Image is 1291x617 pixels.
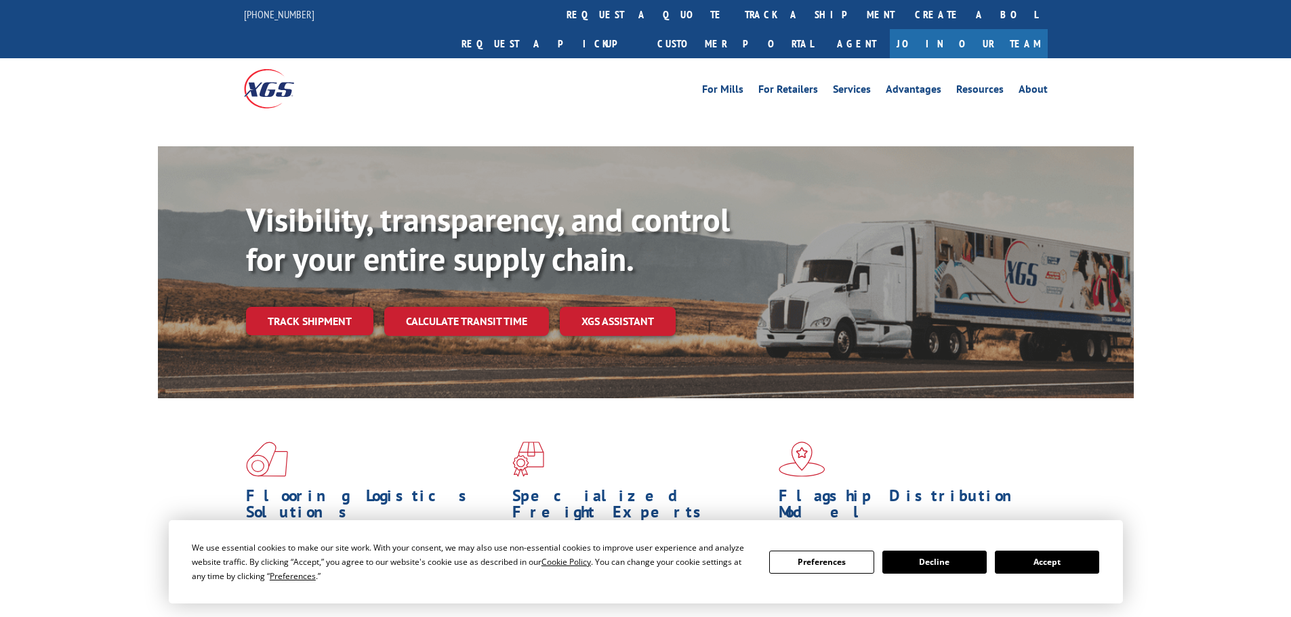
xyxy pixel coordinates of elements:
[833,84,871,99] a: Services
[956,84,1004,99] a: Resources
[270,570,316,582] span: Preferences
[560,307,676,336] a: XGS ASSISTANT
[882,551,987,574] button: Decline
[890,29,1048,58] a: Join Our Team
[758,84,818,99] a: For Retailers
[1019,84,1048,99] a: About
[995,551,1099,574] button: Accept
[246,488,502,527] h1: Flooring Logistics Solutions
[246,198,730,280] b: Visibility, transparency, and control for your entire supply chain.
[886,84,941,99] a: Advantages
[779,442,825,477] img: xgs-icon-flagship-distribution-model-red
[246,442,288,477] img: xgs-icon-total-supply-chain-intelligence-red
[541,556,591,568] span: Cookie Policy
[512,442,544,477] img: xgs-icon-focused-on-flooring-red
[246,307,373,335] a: Track shipment
[169,520,1123,603] div: Cookie Consent Prompt
[702,84,743,99] a: For Mills
[779,488,1035,527] h1: Flagship Distribution Model
[244,7,314,21] a: [PHONE_NUMBER]
[512,488,769,527] h1: Specialized Freight Experts
[451,29,647,58] a: Request a pickup
[769,551,874,574] button: Preferences
[192,540,753,583] div: We use essential cookies to make our site work. With your consent, we may also use non-essential ...
[647,29,823,58] a: Customer Portal
[384,307,549,336] a: Calculate transit time
[823,29,890,58] a: Agent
